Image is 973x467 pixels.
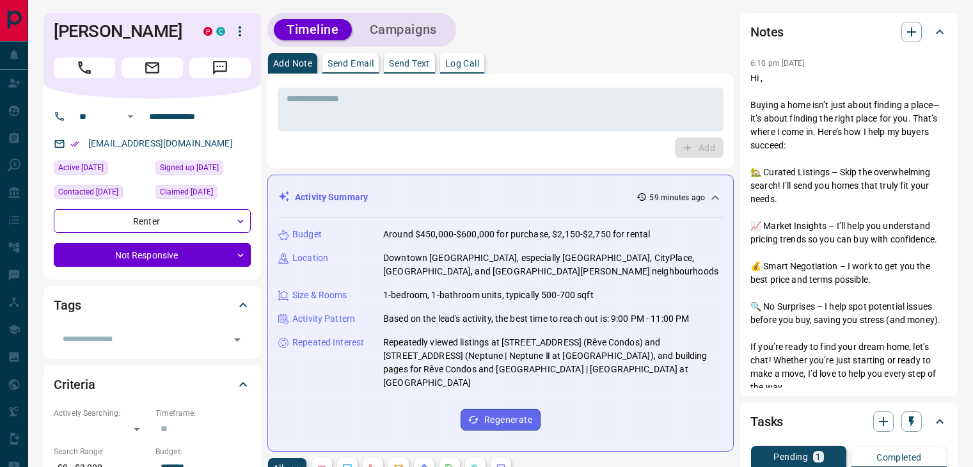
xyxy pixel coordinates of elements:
[155,446,251,457] p: Budget:
[750,17,947,47] div: Notes
[292,251,328,265] p: Location
[383,289,594,302] p: 1-bedroom, 1-bathroom units, typically 500-700 sqft
[54,290,251,321] div: Tags
[58,186,118,198] span: Contacted [DATE]
[383,336,723,390] p: Repeatedly viewed listings at [STREET_ADDRESS] (Rêve Condos) and [STREET_ADDRESS] (Neptune | Nept...
[88,138,233,148] a: [EMAIL_ADDRESS][DOMAIN_NAME]
[295,191,368,204] p: Activity Summary
[203,27,212,36] div: property.ca
[278,186,723,209] div: Activity Summary59 minutes ago
[292,336,364,349] p: Repeated Interest
[54,243,251,267] div: Not Responsive
[383,228,650,241] p: Around $450,000-$600,000 for purchase, $2,150-$2,750 for rental
[58,161,104,174] span: Active [DATE]
[54,295,81,315] h2: Tags
[750,406,947,437] div: Tasks
[54,209,251,233] div: Renter
[274,19,352,40] button: Timeline
[216,27,225,36] div: condos.ca
[328,59,374,68] p: Send Email
[155,161,251,178] div: Wed Nov 29 2017
[750,22,784,42] h2: Notes
[750,411,783,432] h2: Tasks
[461,409,541,431] button: Regenerate
[160,186,213,198] span: Claimed [DATE]
[123,109,138,124] button: Open
[54,21,184,42] h1: [PERSON_NAME]
[816,452,821,461] p: 1
[445,59,479,68] p: Log Call
[122,58,183,78] span: Email
[876,453,922,462] p: Completed
[357,19,450,40] button: Campaigns
[54,446,149,457] p: Search Range:
[160,161,219,174] span: Signed up [DATE]
[383,251,723,278] p: Downtown [GEOGRAPHIC_DATA], especially [GEOGRAPHIC_DATA], CityPlace, [GEOGRAPHIC_DATA], and [GEOG...
[189,58,251,78] span: Message
[54,58,115,78] span: Call
[155,185,251,203] div: Sat Feb 22 2025
[292,289,347,302] p: Size & Rooms
[383,312,689,326] p: Based on the lead's activity, the best time to reach out is: 9:00 PM - 11:00 PM
[54,374,95,395] h2: Criteria
[292,312,355,326] p: Activity Pattern
[750,59,805,68] p: 6:10 pm [DATE]
[54,161,149,178] div: Fri Oct 10 2025
[273,59,312,68] p: Add Note
[649,192,705,203] p: 59 minutes ago
[54,369,251,400] div: Criteria
[54,408,149,419] p: Actively Searching:
[773,452,808,461] p: Pending
[54,185,149,203] div: Wed Sep 24 2025
[70,139,79,148] svg: Email Verified
[155,408,251,419] p: Timeframe:
[389,59,430,68] p: Send Text
[228,331,246,349] button: Open
[292,228,322,241] p: Budget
